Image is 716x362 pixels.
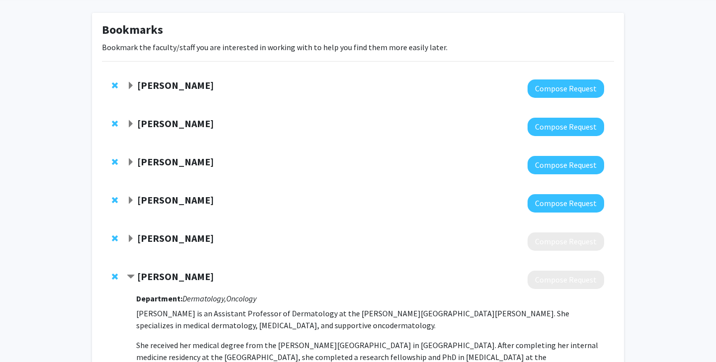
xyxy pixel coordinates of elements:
[7,317,42,355] iframe: Chat
[112,273,118,281] span: Remove Sima Rozati from bookmarks
[137,270,214,283] strong: [PERSON_NAME]
[137,117,214,130] strong: [PERSON_NAME]
[528,118,604,136] button: Compose Request to Karen Fleming
[127,82,135,90] span: Expand Jun Hua Bookmark
[112,81,118,89] span: Remove Jun Hua from bookmarks
[127,120,135,128] span: Expand Karen Fleming Bookmark
[182,293,226,303] i: Dermatology,
[528,232,604,251] button: Compose Request to Sewon Kang
[127,273,135,281] span: Contract Sima Rozati Bookmark
[102,41,614,53] p: Bookmark the faculty/staff you are interested in working with to help you find them more easily l...
[137,155,214,168] strong: [PERSON_NAME]
[127,158,135,166] span: Expand Luis Garza Bookmark
[112,158,118,166] span: Remove Luis Garza from bookmarks
[528,156,604,174] button: Compose Request to Luis Garza
[127,235,135,243] span: Expand Sewon Kang Bookmark
[102,23,614,37] h1: Bookmarks
[112,196,118,204] span: Remove Grant Salvucci from bookmarks
[528,194,604,213] button: Compose Request to Grant Salvucci
[112,234,118,242] span: Remove Sewon Kang from bookmarks
[226,293,257,303] i: Oncology
[136,293,182,303] strong: Department:
[127,197,135,205] span: Expand Grant Salvucci Bookmark
[528,79,604,98] button: Compose Request to Jun Hua
[136,307,604,331] p: [PERSON_NAME] is an Assistant Professor of Dermatology at the [PERSON_NAME][GEOGRAPHIC_DATA][PERS...
[137,79,214,91] strong: [PERSON_NAME]
[137,194,214,206] strong: [PERSON_NAME]
[137,232,214,244] strong: [PERSON_NAME]
[528,271,604,289] button: Compose Request to Sima Rozati
[112,120,118,128] span: Remove Karen Fleming from bookmarks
